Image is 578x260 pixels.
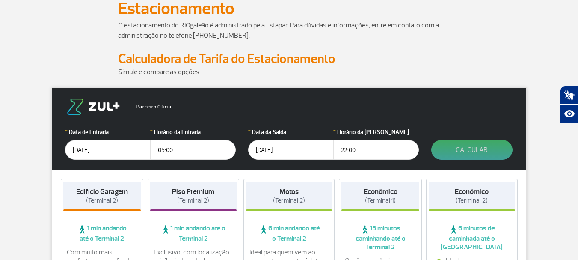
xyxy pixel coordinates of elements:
[150,140,236,160] input: hh:mm
[177,197,209,205] span: (Terminal 2)
[333,128,419,137] label: Horário da [PERSON_NAME]
[273,197,305,205] span: (Terminal 2)
[365,197,396,205] span: (Terminal 1)
[431,140,513,160] button: Calcular
[333,140,419,160] input: hh:mm
[65,140,151,160] input: dd/mm/aaaa
[341,224,419,251] span: 15 minutos caminhando até o Terminal 2
[76,187,128,196] strong: Edifício Garagem
[248,128,334,137] label: Data da Saída
[65,99,122,115] img: logo-zul.png
[63,224,141,243] span: 1 min andando até o Terminal 2
[560,86,578,123] div: Plugin de acessibilidade da Hand Talk.
[456,197,488,205] span: (Terminal 2)
[150,128,236,137] label: Horário da Entrada
[455,187,489,196] strong: Econômico
[129,105,173,109] span: Parceiro Oficial
[560,105,578,123] button: Abrir recursos assistivos.
[118,20,460,41] p: O estacionamento do RIOgaleão é administrado pela Estapar. Para dúvidas e informações, entre em c...
[246,224,332,243] span: 6 min andando até o Terminal 2
[118,1,460,16] h1: Estacionamento
[150,224,237,243] span: 1 min andando até o Terminal 2
[429,224,515,251] span: 6 minutos de caminhada até o [GEOGRAPHIC_DATA]
[172,187,214,196] strong: Piso Premium
[248,140,334,160] input: dd/mm/aaaa
[118,67,460,77] p: Simule e compare as opções.
[118,51,460,67] h2: Calculadora de Tarifa do Estacionamento
[279,187,299,196] strong: Motos
[364,187,397,196] strong: Econômico
[65,128,151,137] label: Data de Entrada
[560,86,578,105] button: Abrir tradutor de língua de sinais.
[86,197,118,205] span: (Terminal 2)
